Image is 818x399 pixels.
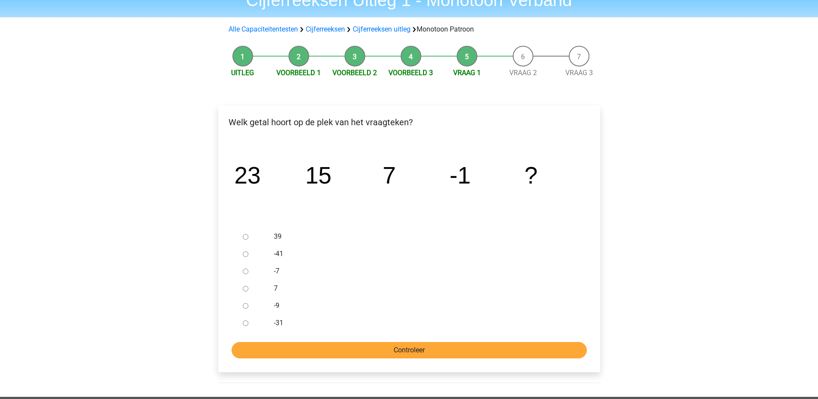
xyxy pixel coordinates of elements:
label: -31 [274,318,572,328]
input: Controleer [232,342,587,358]
tspan: 23 [234,162,260,189]
label: -41 [274,249,572,259]
a: Voorbeeld 1 [276,69,321,77]
tspan: 15 [305,162,331,189]
p: Welk getal hoort op de plek van het vraagteken? [225,116,593,129]
a: Vraag 1 [453,69,481,77]
tspan: ? [524,162,537,189]
a: Voorbeeld 2 [332,69,377,77]
tspan: 7 [382,162,395,189]
a: Vraag 2 [509,69,537,77]
label: -7 [274,266,572,276]
a: Voorbeeld 3 [389,69,433,77]
tspan: -1 [449,162,470,189]
a: Cijferreeksen uitleg [353,25,411,33]
div: Monotoon Patroon [225,24,593,35]
a: Cijferreeksen [306,25,345,33]
a: Uitleg [231,69,254,77]
label: 7 [274,283,572,294]
a: Vraag 3 [565,69,593,77]
label: -9 [274,301,572,311]
a: Alle Capaciteitentesten [229,25,298,33]
label: 39 [274,231,572,242]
